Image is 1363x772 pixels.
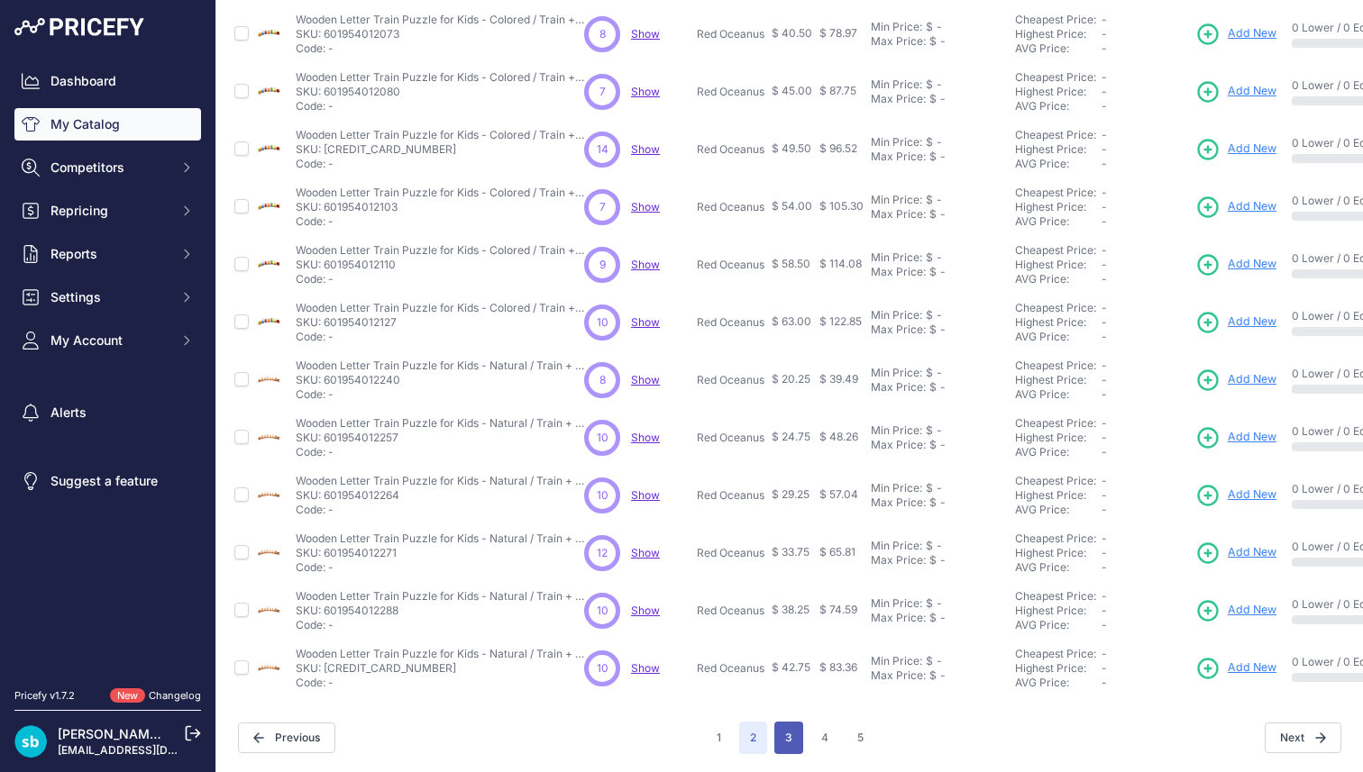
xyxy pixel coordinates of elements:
span: - [1102,13,1107,26]
p: Wooden Letter Train Puzzle for Kids - Colored / Train + Wagon + 8 Letters [296,186,584,200]
span: Reports [50,245,169,263]
span: $ 65.81 [819,545,855,559]
span: - [1102,214,1107,228]
span: Add New [1228,544,1276,561]
div: - [933,654,942,668]
div: AVG Price: [1015,157,1102,171]
span: $ 63.00 [772,314,811,328]
div: - [933,423,942,438]
span: - [1102,546,1107,559]
span: - [1102,128,1107,141]
span: Show [631,85,660,98]
a: Add New [1195,22,1276,47]
span: - [1102,560,1107,574]
span: - [1102,589,1107,603]
div: Max Price: [871,611,926,625]
span: 14 [597,141,608,158]
div: $ [929,380,937,395]
div: $ [926,77,933,92]
div: AVG Price: [1015,387,1102,402]
div: $ [929,265,937,279]
p: Code: - [296,99,584,114]
div: $ [926,250,933,265]
div: - [937,92,946,106]
span: Add New [1228,256,1276,273]
span: Show [631,200,660,213]
span: $ 24.75 [772,430,810,443]
div: - [937,34,946,49]
a: Show [631,546,660,559]
div: Min Price: [871,308,922,322]
div: - [937,553,946,568]
p: Wooden Letter Train Puzzle for Kids - Colored / Train + Wagon + 6 Letters [296,70,584,85]
div: AVG Price: [1015,560,1102,575]
div: Max Price: [871,380,926,395]
div: $ [929,668,937,683]
span: $ 57.04 [819,487,858,501]
p: Red Oceanus [697,661,764,676]
div: Max Price: [871,322,926,337]
span: Settings [50,288,169,306]
span: Add New [1228,659,1276,677]
span: Add New [1228,486,1276,504]
p: Wooden Letter Train Puzzle for Kids - Natural / Train + Wagon + 2 Letters [296,416,584,431]
span: Show [631,27,660,41]
span: $ 45.00 [772,84,812,97]
div: Highest Price: [1015,258,1102,272]
div: Max Price: [871,495,926,510]
span: $ 49.50 [772,141,811,155]
span: Add New [1228,198,1276,215]
a: Show [631,142,660,156]
div: - [933,135,942,150]
a: Add New [1195,483,1276,508]
div: Min Price: [871,539,922,553]
span: - [1102,142,1107,156]
a: Add New [1195,79,1276,104]
div: Highest Price: [1015,315,1102,330]
p: SKU: 601954012080 [296,85,584,99]
div: Min Price: [871,135,922,150]
div: Min Price: [871,193,922,207]
a: Cheapest Price: [1015,647,1096,660]
a: Show [631,431,660,444]
span: - [1102,416,1107,430]
a: My Catalog [14,108,201,141]
span: Show [631,488,660,502]
a: Cheapest Price: [1015,70,1096,84]
span: - [1102,618,1107,631]
div: $ [929,92,937,106]
a: Show [631,315,660,329]
a: Cheapest Price: [1015,128,1096,141]
div: $ [929,322,937,337]
p: Code: - [296,157,584,171]
a: Add New [1195,598,1276,623]
span: $ 39.49 [819,372,858,386]
a: Add New [1195,252,1276,277]
div: $ [926,308,933,322]
p: Red Oceanus [697,315,764,330]
span: My Account [50,332,169,350]
a: Cheapest Price: [1015,474,1096,487]
div: Highest Price: [1015,142,1102,157]
p: Code: - [296,676,584,690]
span: $ 48.26 [819,430,858,443]
a: Show [631,373,660,386]
p: Red Oceanus [697,85,764,99]
a: Cheapest Price: [1015,416,1096,430]
div: AVG Price: [1015,99,1102,114]
div: $ [929,611,937,625]
p: Red Oceanus [697,142,764,157]
div: - [933,20,942,34]
p: Red Oceanus [697,373,764,387]
p: Wooden Letter Train Puzzle for Kids - Natural / Train + Wagon + 6 Letters [296,647,584,661]
div: - [937,611,946,625]
span: - [1102,99,1107,113]
span: - [1102,445,1107,459]
button: Go to page 4 [810,722,839,754]
span: $ 54.00 [772,199,812,213]
div: $ [926,193,933,207]
span: - [1102,431,1107,444]
a: Add New [1195,368,1276,393]
span: $ 122.85 [819,314,862,328]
